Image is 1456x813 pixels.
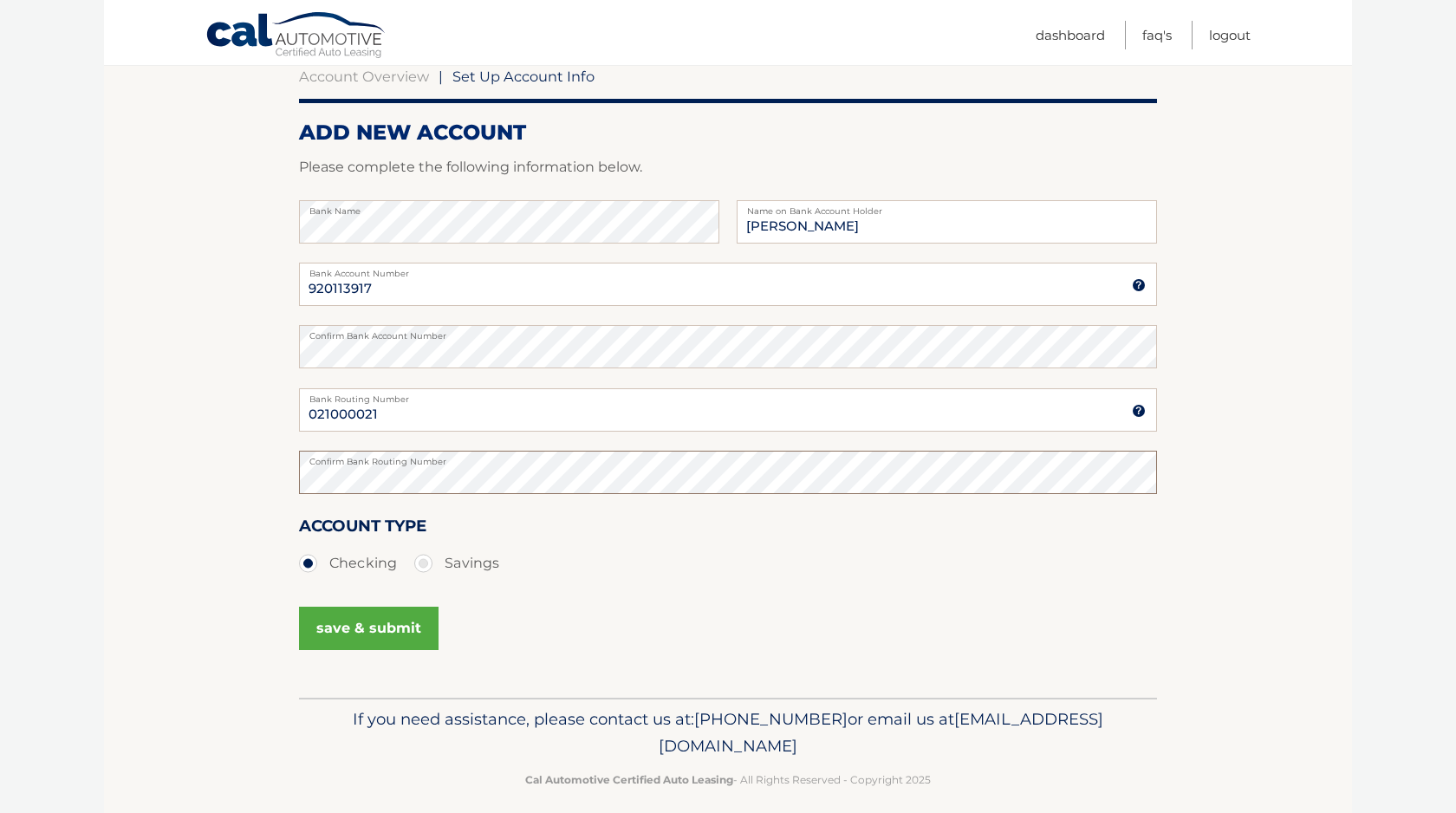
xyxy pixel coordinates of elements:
[439,68,443,85] span: |
[299,263,1157,306] input: Bank Account Number
[525,773,733,786] strong: Cal Automotive Certified Auto Leasing
[299,68,429,85] a: Account Overview
[299,513,426,545] label: Account Type
[299,120,1157,146] h2: ADD NEW ACCOUNT
[299,451,1157,465] label: Confirm Bank Routing Number
[737,200,1157,244] input: Name on Account (Account Holder Name)
[310,771,1146,789] p: - All Rights Reserved - Copyright 2025
[299,200,719,214] label: Bank Name
[310,706,1146,761] p: If you need assistance, please contact us at: or email us at
[299,388,1157,402] label: Bank Routing Number
[205,11,387,62] a: Cal Automotive
[452,68,595,85] span: Set Up Account Info
[299,607,439,650] button: save & submit
[1132,278,1146,292] img: tooltip.svg
[1036,21,1105,49] a: Dashboard
[737,200,1157,214] label: Name on Bank Account Holder
[299,263,1157,276] label: Bank Account Number
[414,546,499,581] label: Savings
[1132,404,1146,418] img: tooltip.svg
[1209,21,1251,49] a: Logout
[299,325,1157,339] label: Confirm Bank Account Number
[299,388,1157,432] input: Bank Routing Number
[299,546,397,581] label: Checking
[299,155,1157,179] p: Please complete the following information below.
[1142,21,1172,49] a: FAQ's
[694,709,848,729] span: [PHONE_NUMBER]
